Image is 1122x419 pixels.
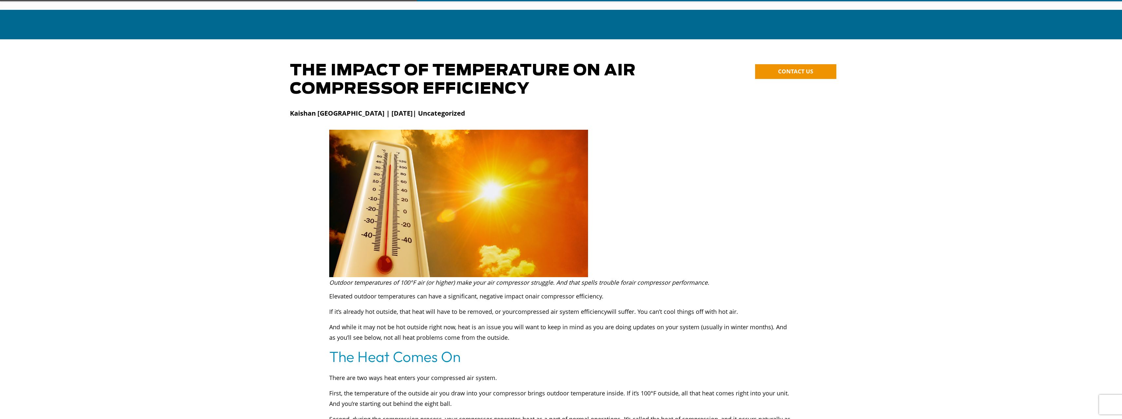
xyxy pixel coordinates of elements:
[329,292,532,300] span: Elevated outdoor temperatures can have a significant, negative impact on
[329,130,588,277] img: Outdoor temperatures of 100°F air (or higher) make your air compressor struggle. And that spells ...
[607,308,738,315] span: will suffer. You can’t cool things off with hot air.
[329,308,515,315] span: If it’s already hot outside, that heat will have to be removed, or your
[532,292,603,300] span: air compressor efficiency.
[290,109,465,118] strong: Kaishan [GEOGRAPHIC_DATA] | [DATE]| Uncategorized
[329,372,793,383] p: There are two ways heat enters your compressed air system.
[329,388,793,409] p: First, the temperature of the outside air you draw into your compressor brings outdoor temperatur...
[755,64,836,79] a: CONTACT US
[515,308,607,315] span: compressed air system efficiency
[329,278,628,286] span: Outdoor temperatures of 100°F air (or higher) make your air compressor struggle. And that spells ...
[329,348,793,366] h2: The Heat Comes On
[628,278,708,286] span: air compressor performance
[329,323,787,341] span: And while it may not be hot outside right now, heat is an issue you will want to keep in mind as ...
[708,278,709,286] span: .
[778,67,813,75] span: CONTACT US
[290,62,695,98] h1: The Impact of Temperature on Air Compressor Efficiency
